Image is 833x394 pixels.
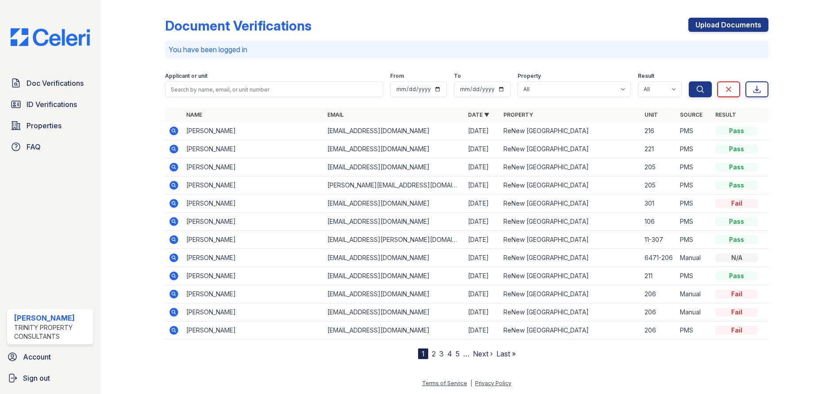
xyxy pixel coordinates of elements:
[324,231,465,249] td: [EMAIL_ADDRESS][PERSON_NAME][DOMAIN_NAME]
[183,158,324,176] td: [PERSON_NAME]
[183,122,324,140] td: [PERSON_NAME]
[4,348,97,366] a: Account
[183,140,324,158] td: [PERSON_NAME]
[641,176,676,195] td: 205
[183,249,324,267] td: [PERSON_NAME]
[500,176,641,195] td: ReNew [GEOGRAPHIC_DATA]
[463,348,469,359] span: …
[464,231,500,249] td: [DATE]
[641,267,676,285] td: 211
[165,73,207,80] label: Applicant or unit
[324,321,465,340] td: [EMAIL_ADDRESS][DOMAIN_NAME]
[676,213,712,231] td: PMS
[165,81,384,97] input: Search by name, email, or unit number
[641,285,676,303] td: 206
[468,111,489,118] a: Date ▼
[464,122,500,140] td: [DATE]
[715,217,758,226] div: Pass
[432,349,436,358] a: 2
[7,117,93,134] a: Properties
[464,303,500,321] td: [DATE]
[454,73,461,80] label: To
[715,308,758,317] div: Fail
[676,267,712,285] td: PMS
[688,18,768,32] a: Upload Documents
[676,321,712,340] td: PMS
[4,28,97,46] img: CE_Logo_Blue-a8612792a0a2168367f1c8372b55b34899dd931a85d93a1a3d3e32e68fde9ad4.png
[27,142,41,152] span: FAQ
[324,140,465,158] td: [EMAIL_ADDRESS][DOMAIN_NAME]
[324,267,465,285] td: [EMAIL_ADDRESS][DOMAIN_NAME]
[464,285,500,303] td: [DATE]
[641,249,676,267] td: 6471-206
[4,369,97,387] a: Sign out
[641,231,676,249] td: 11-307
[715,145,758,153] div: Pass
[439,349,444,358] a: 3
[503,111,533,118] a: Property
[324,303,465,321] td: [EMAIL_ADDRESS][DOMAIN_NAME]
[715,272,758,280] div: Pass
[14,323,90,341] div: Trinity Property Consultants
[183,267,324,285] td: [PERSON_NAME]
[500,158,641,176] td: ReNew [GEOGRAPHIC_DATA]
[464,249,500,267] td: [DATE]
[641,195,676,213] td: 301
[464,321,500,340] td: [DATE]
[475,380,511,386] a: Privacy Policy
[183,231,324,249] td: [PERSON_NAME]
[715,163,758,172] div: Pass
[456,349,460,358] a: 5
[641,122,676,140] td: 216
[715,126,758,135] div: Pass
[324,285,465,303] td: [EMAIL_ADDRESS][DOMAIN_NAME]
[641,140,676,158] td: 221
[676,122,712,140] td: PMS
[464,140,500,158] td: [DATE]
[183,195,324,213] td: [PERSON_NAME]
[324,122,465,140] td: [EMAIL_ADDRESS][DOMAIN_NAME]
[676,231,712,249] td: PMS
[518,73,541,80] label: Property
[500,285,641,303] td: ReNew [GEOGRAPHIC_DATA]
[390,73,404,80] label: From
[715,326,758,335] div: Fail
[183,285,324,303] td: [PERSON_NAME]
[500,195,641,213] td: ReNew [GEOGRAPHIC_DATA]
[27,99,77,110] span: ID Verifications
[464,213,500,231] td: [DATE]
[324,158,465,176] td: [EMAIL_ADDRESS][DOMAIN_NAME]
[324,176,465,195] td: [PERSON_NAME][EMAIL_ADDRESS][DOMAIN_NAME]
[447,349,452,358] a: 4
[7,74,93,92] a: Doc Verifications
[23,373,50,383] span: Sign out
[641,213,676,231] td: 106
[715,290,758,298] div: Fail
[676,140,712,158] td: PMS
[676,303,712,321] td: Manual
[470,380,472,386] div: |
[500,231,641,249] td: ReNew [GEOGRAPHIC_DATA]
[464,158,500,176] td: [DATE]
[186,111,202,118] a: Name
[165,18,311,34] div: Document Verifications
[676,195,712,213] td: PMS
[500,122,641,140] td: ReNew [GEOGRAPHIC_DATA]
[500,303,641,321] td: ReNew [GEOGRAPHIC_DATA]
[641,158,676,176] td: 205
[169,44,765,55] p: You have been logged in
[676,249,712,267] td: Manual
[418,348,428,359] div: 1
[715,111,736,118] a: Result
[27,78,84,88] span: Doc Verifications
[641,321,676,340] td: 206
[23,352,51,362] span: Account
[500,321,641,340] td: ReNew [GEOGRAPHIC_DATA]
[496,349,516,358] a: Last »
[500,249,641,267] td: ReNew [GEOGRAPHIC_DATA]
[645,111,658,118] a: Unit
[327,111,344,118] a: Email
[638,73,654,80] label: Result
[324,195,465,213] td: [EMAIL_ADDRESS][DOMAIN_NAME]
